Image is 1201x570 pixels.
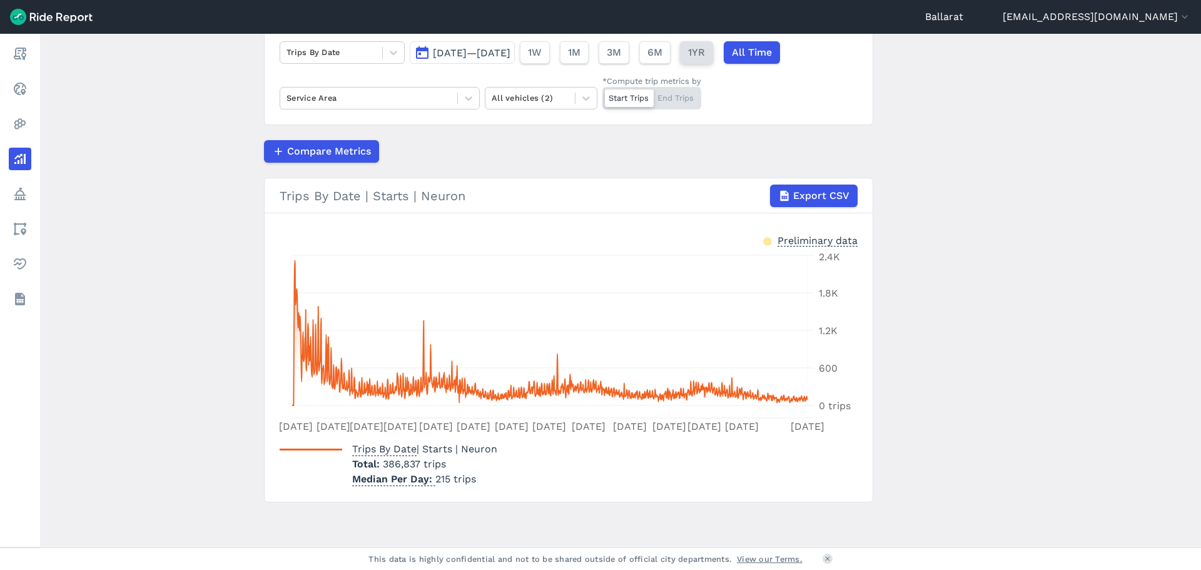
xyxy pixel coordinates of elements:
[352,472,497,487] p: 215 trips
[433,47,510,59] span: [DATE]—[DATE]
[680,41,713,64] button: 1YR
[9,113,31,135] a: Heatmaps
[793,188,849,203] span: Export CSV
[419,420,453,432] tspan: [DATE]
[607,45,621,60] span: 3M
[9,183,31,205] a: Policy
[732,45,772,60] span: All Time
[352,439,417,456] span: Trips By Date
[572,420,606,432] tspan: [DATE]
[9,78,31,100] a: Realtime
[352,469,435,486] span: Median Per Day
[560,41,589,64] button: 1M
[350,420,383,432] tspan: [DATE]
[520,41,550,64] button: 1W
[725,420,759,432] tspan: [DATE]
[647,45,662,60] span: 6M
[9,148,31,170] a: Analyze
[778,233,858,247] div: Preliminary data
[770,185,858,207] button: Export CSV
[287,144,371,159] span: Compare Metrics
[724,41,780,64] button: All Time
[352,458,383,470] span: Total
[652,420,686,432] tspan: [DATE]
[1003,9,1191,24] button: [EMAIL_ADDRESS][DOMAIN_NAME]
[9,288,31,310] a: Datasets
[383,420,417,432] tspan: [DATE]
[819,287,838,299] tspan: 1.8K
[687,420,721,432] tspan: [DATE]
[10,9,93,25] img: Ride Report
[568,45,580,60] span: 1M
[613,420,647,432] tspan: [DATE]
[791,420,824,432] tspan: [DATE]
[602,75,701,87] div: *Compute trip metrics by
[264,140,379,163] button: Compare Metrics
[457,420,490,432] tspan: [DATE]
[410,41,515,64] button: [DATE]—[DATE]
[819,400,851,412] tspan: 0 trips
[528,45,542,60] span: 1W
[688,45,705,60] span: 1YR
[383,458,446,470] span: 386,837 trips
[9,43,31,65] a: Report
[352,443,497,455] span: | Starts | Neuron
[599,41,629,64] button: 3M
[737,553,803,565] a: View our Terms.
[495,420,529,432] tspan: [DATE]
[925,9,963,24] a: Ballarat
[9,253,31,275] a: Health
[819,251,840,263] tspan: 2.4K
[317,420,350,432] tspan: [DATE]
[279,420,313,432] tspan: [DATE]
[639,41,671,64] button: 6M
[532,420,566,432] tspan: [DATE]
[819,362,838,374] tspan: 600
[9,218,31,240] a: Areas
[819,325,838,337] tspan: 1.2K
[280,185,858,207] div: Trips By Date | Starts | Neuron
